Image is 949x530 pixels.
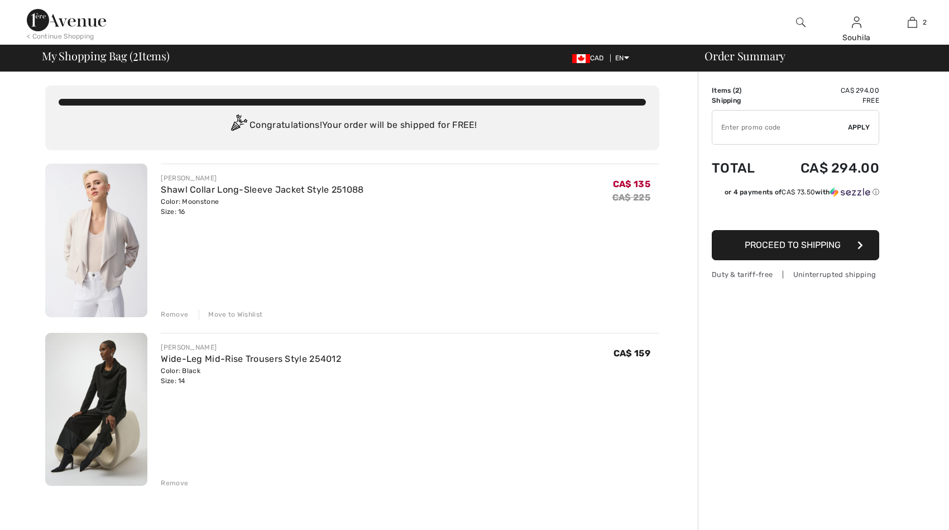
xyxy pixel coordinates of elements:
[712,201,879,226] iframe: PayPal-paypal
[27,9,106,31] img: 1ère Avenue
[848,122,870,132] span: Apply
[42,50,170,61] span: My Shopping Bag ( Items)
[712,269,879,280] div: Duty & tariff-free | Uninterrupted shipping
[712,111,848,144] input: Promo code
[923,17,927,27] span: 2
[712,85,771,96] td: Items ( )
[572,54,608,62] span: CAD
[161,354,341,364] a: Wide-Leg Mid-Rise Trousers Style 254012
[771,85,879,96] td: CA$ 294.00
[227,114,250,137] img: Congratulation2.svg
[830,187,870,197] img: Sezzle
[885,16,940,29] a: 2
[771,96,879,106] td: Free
[161,173,363,183] div: [PERSON_NAME]
[725,187,879,197] div: or 4 payments of with
[771,149,879,187] td: CA$ 294.00
[782,188,815,196] span: CA$ 73.50
[712,96,771,106] td: Shipping
[161,342,341,352] div: [PERSON_NAME]
[613,179,650,189] span: CA$ 135
[133,47,138,62] span: 2
[612,192,650,203] s: CA$ 225
[199,309,262,319] div: Move to Wishlist
[161,197,363,217] div: Color: Moonstone Size: 16
[161,478,188,488] div: Remove
[161,366,341,386] div: Color: Black Size: 14
[45,164,147,317] img: Shawl Collar Long-Sleeve Jacket Style 251088
[614,348,650,359] span: CA$ 159
[745,240,841,250] span: Proceed to Shipping
[572,54,590,63] img: Canadian Dollar
[852,16,861,29] img: My Info
[161,184,363,195] a: Shawl Collar Long-Sleeve Jacket Style 251088
[852,17,861,27] a: Sign In
[735,87,739,94] span: 2
[59,114,646,137] div: Congratulations! Your order will be shipped for FREE!
[615,54,629,62] span: EN
[877,496,938,524] iframe: Opens a widget where you can find more information
[45,333,147,486] img: Wide-Leg Mid-Rise Trousers Style 254012
[27,31,94,41] div: < Continue Shopping
[712,230,879,260] button: Proceed to Shipping
[908,16,917,29] img: My Bag
[691,50,942,61] div: Order Summary
[829,32,884,44] div: Souhila
[161,309,188,319] div: Remove
[712,149,771,187] td: Total
[712,187,879,201] div: or 4 payments ofCA$ 73.50withSezzle Click to learn more about Sezzle
[796,16,806,29] img: search the website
